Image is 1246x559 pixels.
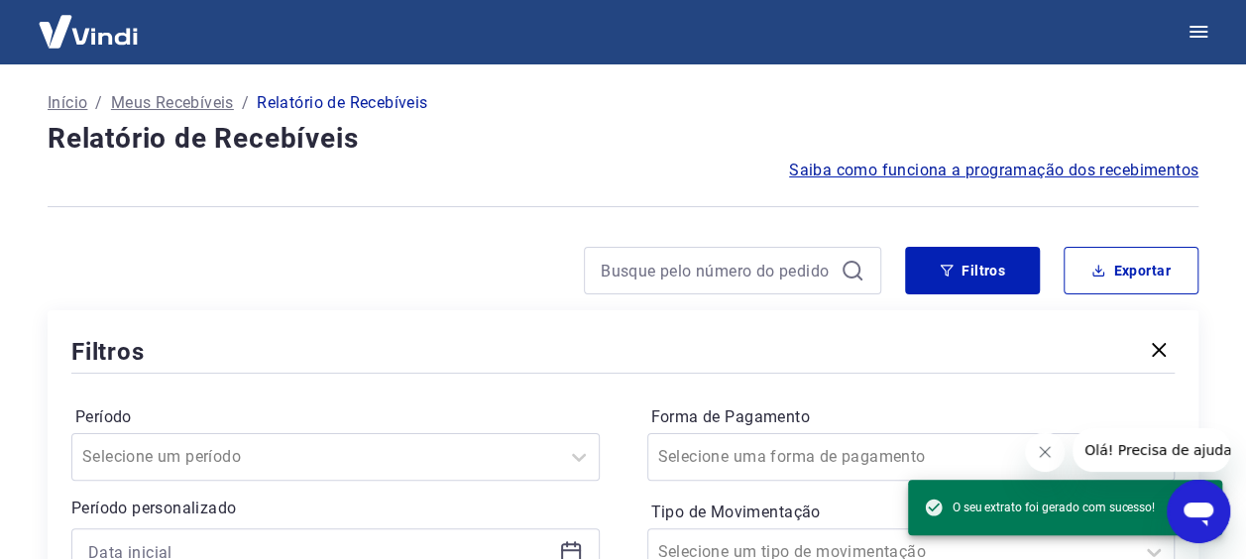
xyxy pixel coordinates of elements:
label: Tipo de Movimentação [651,501,1172,524]
input: Busque pelo número do pedido [601,256,833,285]
p: / [95,91,102,115]
p: / [242,91,249,115]
iframe: Mensagem da empresa [1073,428,1230,472]
h4: Relatório de Recebíveis [48,119,1198,159]
label: Período [75,405,596,429]
iframe: Botão para abrir a janela de mensagens [1167,480,1230,543]
button: Filtros [905,247,1040,294]
span: Olá! Precisa de ajuda? [12,14,167,30]
a: Meus Recebíveis [111,91,234,115]
button: Exportar [1064,247,1198,294]
p: Relatório de Recebíveis [257,91,427,115]
p: Período personalizado [71,497,600,520]
span: O seu extrato foi gerado com sucesso! [924,498,1155,517]
h5: Filtros [71,336,145,368]
a: Saiba como funciona a programação dos recebimentos [789,159,1198,182]
img: Vindi [24,1,153,61]
iframe: Fechar mensagem [1025,432,1065,472]
label: Forma de Pagamento [651,405,1172,429]
a: Início [48,91,87,115]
